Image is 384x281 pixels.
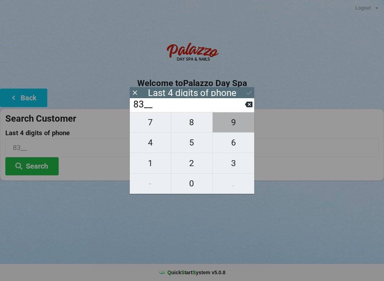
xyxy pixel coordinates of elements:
span: 7 [130,115,171,130]
span: 1 [130,156,171,171]
span: 4 [130,135,171,150]
button: 0 [171,174,213,194]
span: 9 [213,115,254,130]
button: 1 [130,153,171,173]
button: 5 [171,133,213,153]
div: Last 4 digits of phone [148,89,236,96]
button: 3 [213,153,254,173]
span: 5 [171,135,213,150]
span: 3 [213,156,254,171]
button: 8 [171,112,213,133]
button: 7 [130,112,171,133]
span: 6 [213,135,254,150]
span: 2 [171,156,213,171]
button: 4 [130,133,171,153]
button: 2 [171,153,213,173]
button: 9 [213,112,254,133]
button: 6 [213,133,254,153]
span: 0 [171,176,213,191]
span: 8 [171,115,213,130]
